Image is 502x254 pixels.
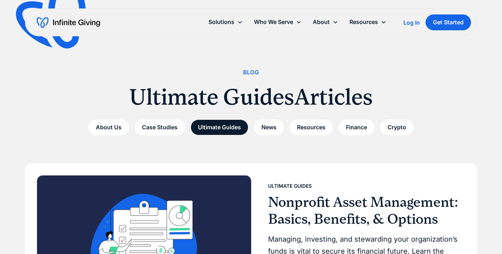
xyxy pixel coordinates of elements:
div: Blog [243,68,259,77]
a: Crypto [380,119,414,135]
a: Case Studies [135,119,185,135]
div: Ultimate Guides [268,182,312,190]
a: Finance [339,119,374,135]
div: Who We Serve [254,17,293,27]
a: Resources [290,119,333,135]
div: Log In [403,20,420,25]
div: About [313,17,330,27]
div: Solutions [209,17,234,27]
div: Solutions [203,14,248,30]
h3: Nonprofit Asset Management: Basics, Benefits, & Options [268,194,459,228]
a: home [37,17,100,28]
div: Resources [349,17,378,27]
div: Resources [344,14,392,30]
a: Log In [403,18,420,27]
a: About Us [88,119,129,135]
div: About [307,14,344,30]
div: Who We Serve [248,14,307,30]
a: News [254,119,284,135]
a: Ultimate Guides [191,119,248,135]
h1: Articles [294,83,373,111]
h1: Ultimate Guides [129,83,294,111]
a: Get Started [426,14,471,30]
